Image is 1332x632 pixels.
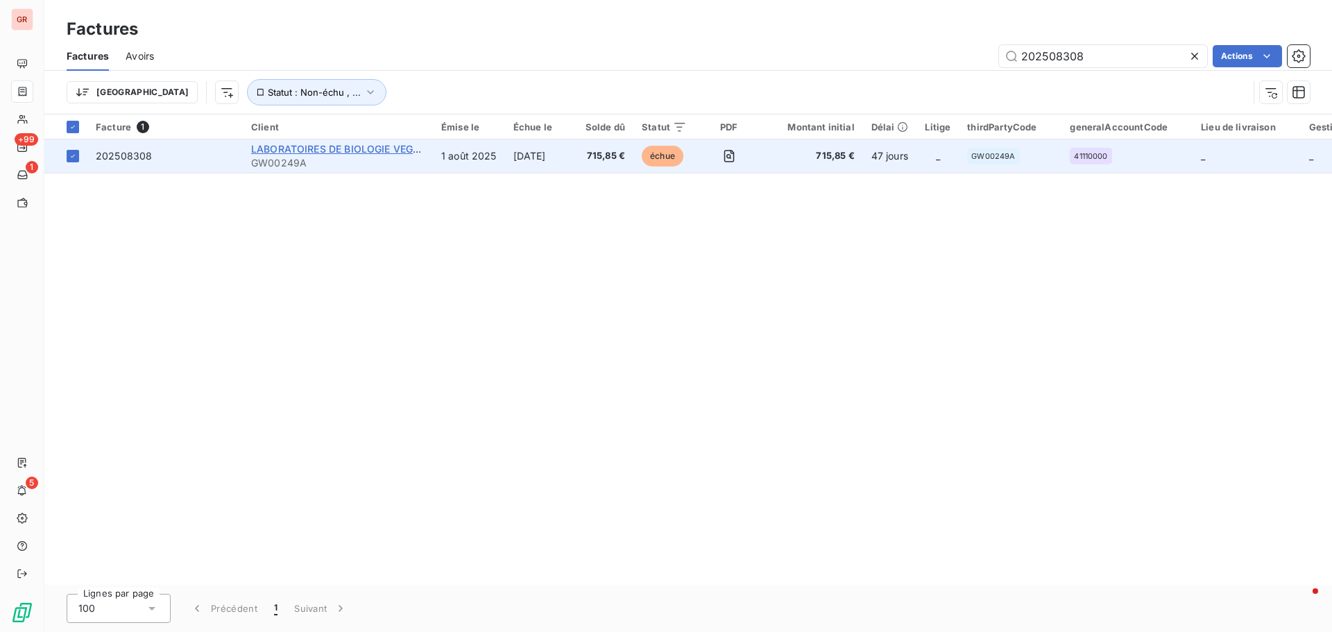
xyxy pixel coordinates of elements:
span: Factures [67,49,109,63]
span: 100 [78,601,95,615]
div: generalAccountCode [1070,121,1184,133]
div: Échue le [513,121,569,133]
span: _ [1201,150,1205,162]
div: Lieu de livraison [1201,121,1292,133]
button: Statut : Non-échu , ... [247,79,386,105]
span: 1 [137,121,149,133]
input: Rechercher [999,45,1207,67]
iframe: Intercom live chat [1285,585,1318,618]
div: Délai [871,121,909,133]
div: thirdPartyCode [967,121,1053,133]
td: 47 jours [863,139,917,173]
div: GR [11,8,33,31]
span: _ [936,150,940,162]
span: Facture [96,121,131,133]
span: 1 [274,601,277,615]
h3: Factures [67,17,138,42]
td: 1 août 2025 [433,139,505,173]
span: 715,85 € [771,149,854,163]
div: PDF [703,121,754,133]
span: 1 [26,161,38,173]
img: Logo LeanPay [11,601,33,624]
span: 202508308 [96,150,152,162]
span: 41110000 [1074,152,1107,160]
span: GW00249A [971,152,1015,160]
button: Suivant [286,594,356,623]
div: Solde dû [586,121,625,133]
span: 715,85 € [586,149,625,163]
td: [DATE] [505,139,577,173]
div: Statut [642,121,687,133]
span: Avoirs [126,49,154,63]
span: Statut : Non-échu , ... [268,87,361,98]
span: 5 [26,477,38,489]
span: LABORATOIRES DE BIOLOGIE VEGETAL [PERSON_NAME] [251,143,521,155]
button: 1 [266,594,286,623]
span: +99 [15,133,38,146]
div: Montant initial [771,121,854,133]
div: Émise le [441,121,497,133]
div: Litige [925,121,950,133]
span: GW00249A [251,156,425,170]
span: _ [1309,150,1313,162]
div: Client [251,121,425,133]
span: échue [642,146,683,166]
button: Précédent [182,594,266,623]
button: [GEOGRAPHIC_DATA] [67,81,198,103]
button: Actions [1213,45,1282,67]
